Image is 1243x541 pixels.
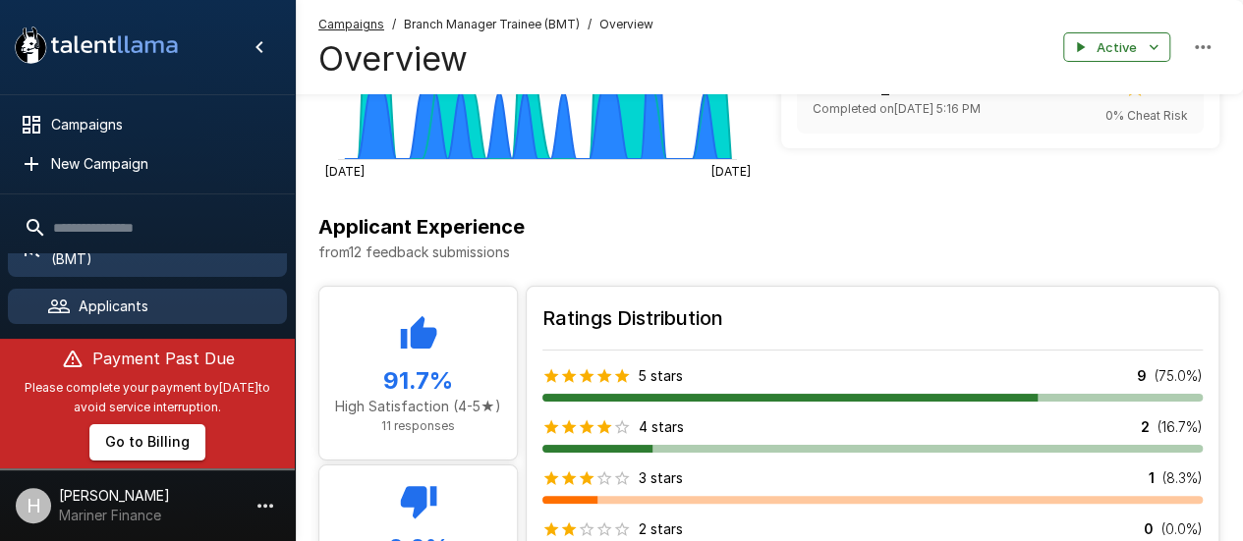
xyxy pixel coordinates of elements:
p: ( 16.7 %) [1158,417,1203,437]
p: ( 75.0 %) [1155,366,1203,386]
b: Applicant Experience [318,215,525,239]
p: from 12 feedback submissions [318,243,1219,262]
p: 4 stars [639,417,684,437]
span: / [588,15,592,34]
tspan: [DATE] [325,163,365,178]
span: Overview [599,15,653,34]
h4: Overview [318,38,653,80]
p: High Satisfaction (4-5★) [335,397,501,416]
p: 1 [1149,468,1155,488]
p: 0 [1144,519,1154,539]
span: 0 % Cheat Risk [1105,106,1188,126]
u: Campaigns [318,17,384,31]
p: 5 stars [639,366,683,386]
span: / [392,15,396,34]
p: 2 stars [639,519,683,539]
span: 11 responses [381,418,455,433]
p: 3 stars [639,468,683,488]
p: 9 [1137,366,1147,386]
h5: 91.7 % [335,365,501,397]
p: ( 0.0 %) [1161,519,1203,539]
button: Active [1063,32,1170,63]
tspan: [DATE] [711,163,751,178]
h6: Ratings Distribution [542,302,1203,334]
p: ( 8.3 %) [1162,468,1203,488]
span: Branch Manager Trainee (BMT) [404,15,580,34]
span: Completed on [DATE] 5:16 PM [813,99,981,119]
p: 2 [1141,417,1150,437]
